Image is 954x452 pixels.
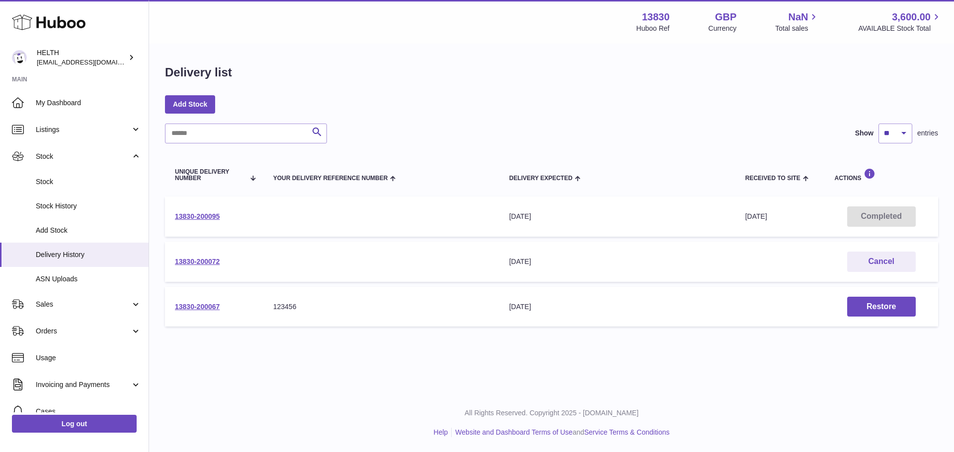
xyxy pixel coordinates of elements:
[36,274,141,284] span: ASN Uploads
[858,10,942,33] a: 3,600.00 AVAILABLE Stock Total
[509,212,725,221] div: [DATE]
[775,24,819,33] span: Total sales
[745,175,800,182] span: Received to Site
[509,302,725,312] div: [DATE]
[917,129,938,138] span: entries
[12,415,137,433] a: Log out
[452,428,669,437] li: and
[157,408,946,418] p: All Rights Reserved. Copyright 2025 - [DOMAIN_NAME]
[165,95,215,113] a: Add Stock
[509,257,725,266] div: [DATE]
[36,380,131,389] span: Invoicing and Payments
[165,65,232,80] h1: Delivery list
[273,175,388,182] span: Your Delivery Reference Number
[37,58,146,66] span: [EMAIL_ADDRESS][DOMAIN_NAME]
[36,250,141,259] span: Delivery History
[892,10,931,24] span: 3,600.00
[175,303,220,311] a: 13830-200067
[847,252,916,272] button: Cancel
[642,10,670,24] strong: 13830
[788,10,808,24] span: NaN
[36,407,141,416] span: Cases
[509,175,572,182] span: Delivery Expected
[834,168,928,182] div: Actions
[775,10,819,33] a: NaN Total sales
[36,226,141,235] span: Add Stock
[715,10,736,24] strong: GBP
[175,258,220,265] a: 13830-200072
[36,326,131,336] span: Orders
[855,129,874,138] label: Show
[434,428,448,436] a: Help
[36,300,131,309] span: Sales
[709,24,737,33] div: Currency
[36,152,131,161] span: Stock
[273,302,489,312] div: 123456
[847,297,916,317] button: Restore
[36,98,141,108] span: My Dashboard
[36,201,141,211] span: Stock History
[12,50,27,65] img: internalAdmin-13830@internal.huboo.com
[37,48,126,67] div: HELTH
[584,428,670,436] a: Service Terms & Conditions
[36,353,141,363] span: Usage
[36,125,131,134] span: Listings
[455,428,572,436] a: Website and Dashboard Terms of Use
[636,24,670,33] div: Huboo Ref
[175,169,244,182] span: Unique Delivery Number
[858,24,942,33] span: AVAILABLE Stock Total
[175,212,220,220] a: 13830-200095
[745,212,767,220] span: [DATE]
[36,177,141,187] span: Stock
